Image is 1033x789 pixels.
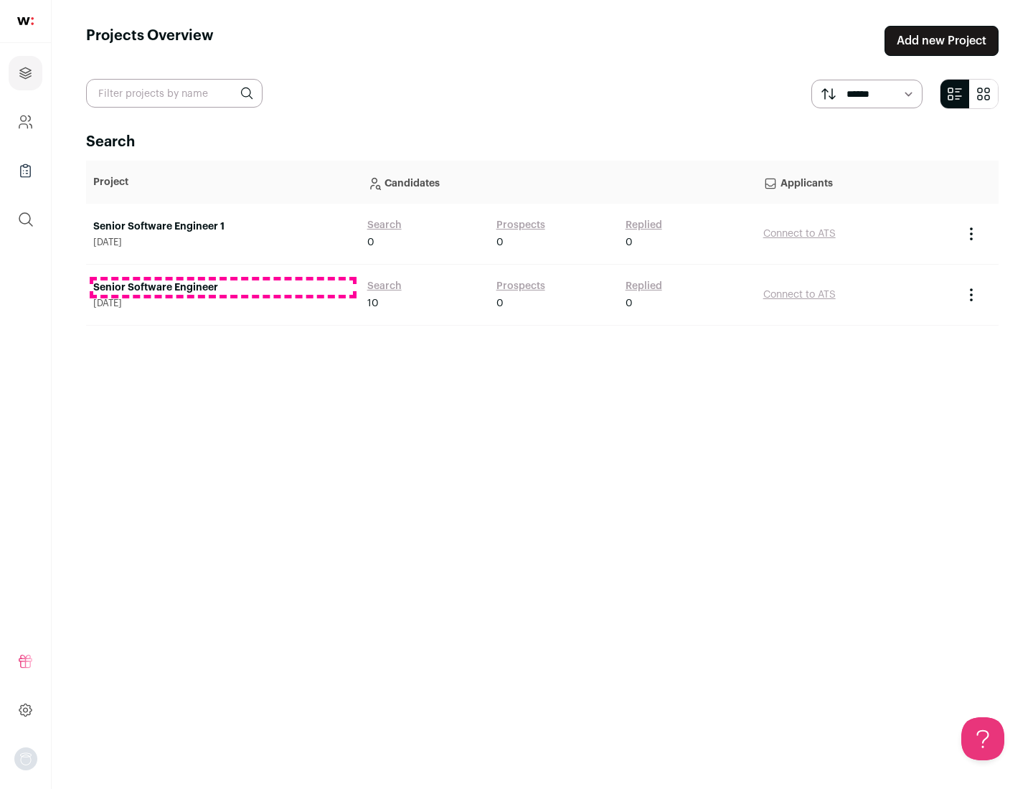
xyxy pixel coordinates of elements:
[93,298,353,309] span: [DATE]
[367,218,402,232] a: Search
[963,286,980,303] button: Project Actions
[93,280,353,295] a: Senior Software Engineer
[86,132,999,152] h2: Search
[14,747,37,770] img: nopic.png
[496,235,504,250] span: 0
[763,290,836,300] a: Connect to ATS
[763,229,836,239] a: Connect to ATS
[86,79,263,108] input: Filter projects by name
[763,168,948,197] p: Applicants
[626,296,633,311] span: 0
[496,218,545,232] a: Prospects
[626,279,662,293] a: Replied
[9,153,42,188] a: Company Lists
[367,296,379,311] span: 10
[93,175,353,189] p: Project
[961,717,1004,760] iframe: Toggle Customer Support
[626,235,633,250] span: 0
[93,237,353,248] span: [DATE]
[963,225,980,242] button: Project Actions
[367,168,749,197] p: Candidates
[496,296,504,311] span: 0
[367,235,374,250] span: 0
[14,747,37,770] button: Open dropdown
[885,26,999,56] a: Add new Project
[367,279,402,293] a: Search
[93,219,353,234] a: Senior Software Engineer 1
[626,218,662,232] a: Replied
[9,56,42,90] a: Projects
[9,105,42,139] a: Company and ATS Settings
[496,279,545,293] a: Prospects
[86,26,214,56] h1: Projects Overview
[17,17,34,25] img: wellfound-shorthand-0d5821cbd27db2630d0214b213865d53afaa358527fdda9d0ea32b1df1b89c2c.svg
